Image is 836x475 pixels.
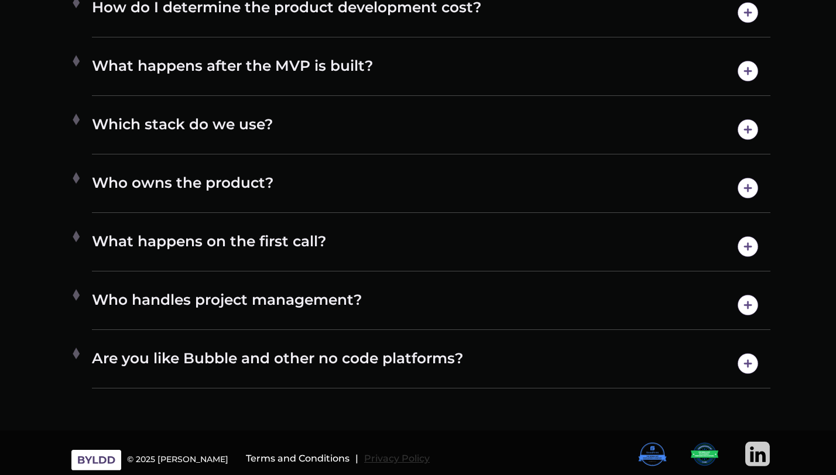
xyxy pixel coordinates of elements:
h4: Who handles project management? [92,290,770,320]
img: plus-1 [68,53,84,68]
img: awards [690,442,719,467]
img: LinkedIn [745,442,770,467]
img: plus-1 [68,229,84,244]
img: awards [638,442,667,467]
img: open-icon [733,290,763,320]
img: open-icon [733,349,763,378]
h4: Who owns the product? [92,173,770,203]
h6: Privacy Policy [364,453,430,464]
img: open-icon [733,232,763,261]
div: © 2025 [PERSON_NAME] [127,453,228,456]
a: Privacy Policy [364,439,430,469]
a: Terms and Conditions [246,439,350,469]
img: open-icon [733,173,763,203]
img: plus-1 [68,112,84,127]
h6: Terms and Conditions [246,453,350,464]
img: plus-1 [68,287,84,302]
h6: | [355,453,358,464]
h4: Are you like Bubble and other no code platforms? [92,349,770,378]
img: plus-1 [68,346,84,361]
h4: Which stack do we use? [92,115,770,144]
h4: What happens after the MVP is built? [92,56,770,86]
img: open-icon [733,56,763,86]
h4: What happens on the first call? [92,232,770,261]
img: open-icon [733,115,763,144]
img: plus-1 [68,170,84,185]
